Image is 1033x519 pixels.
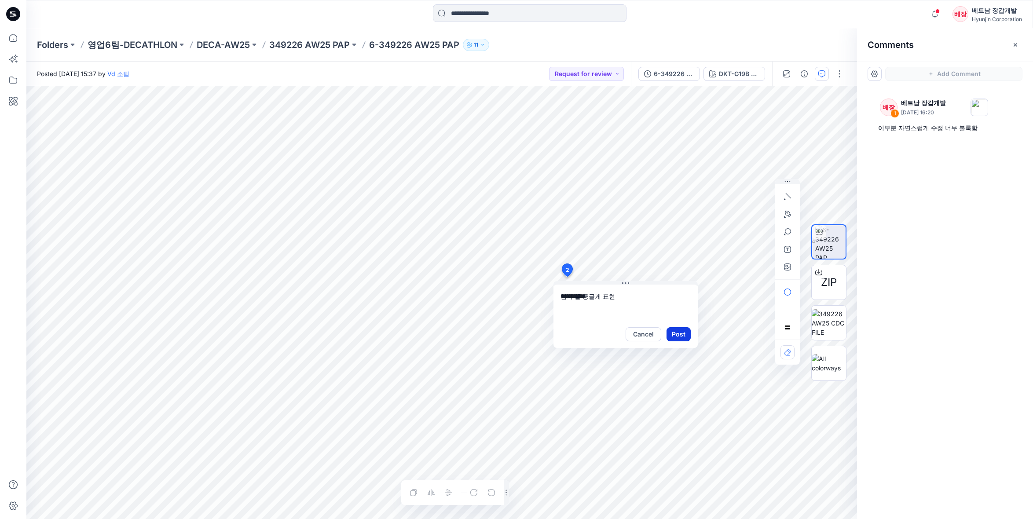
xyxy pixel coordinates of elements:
a: DECA-AW25 [197,39,250,51]
div: Hyunjin Corporation [972,16,1022,22]
p: 6-349226 AW25 PAP [369,39,459,51]
button: Details [797,67,811,81]
button: Post [667,327,691,341]
a: 349226 AW25 PAP [269,39,350,51]
p: 11 [474,40,478,50]
button: 11 [463,39,489,51]
button: Add Comment [885,67,1022,81]
img: 6-349226 AW25 PAP [815,225,846,259]
div: 베장 [880,99,897,116]
img: 349226 AW25 CDC FILE [812,309,846,337]
a: Vd 소팀 [107,70,129,77]
div: 베장 [952,6,968,22]
button: 6-349226 AW25 PAP [638,67,700,81]
div: 1 [890,109,899,118]
button: DKT-G19B BLUE [703,67,765,81]
span: Posted [DATE] 15:37 by [37,69,129,78]
a: Folders [37,39,68,51]
div: 베트남 장갑개발 [972,5,1022,16]
p: [DATE] 16:20 [901,108,946,117]
div: 이부분 자연스럽게 수정 너무 불룩함 [878,123,1012,133]
p: 베트남 장갑개발 [901,98,946,108]
button: Cancel [626,327,661,341]
span: 2 [566,266,569,274]
div: DKT-G19B BLUE [719,69,759,79]
a: 영업6팀-DECATHLON [88,39,177,51]
span: ZIP [821,274,837,290]
img: All colorways [812,354,846,373]
h2: Comments [868,40,914,50]
div: 6-349226 AW25 PAP [654,69,694,79]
